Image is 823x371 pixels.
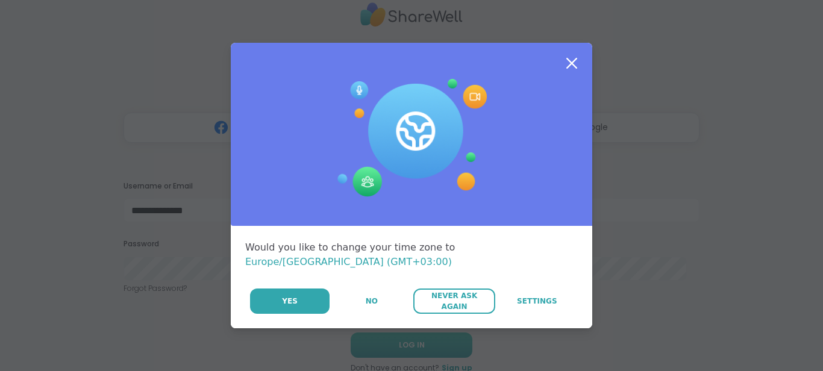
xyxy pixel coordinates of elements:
[366,296,378,307] span: No
[336,79,487,197] img: Session Experience
[245,240,578,269] div: Would you like to change your time zone to
[517,296,557,307] span: Settings
[250,288,330,314] button: Yes
[282,296,298,307] span: Yes
[496,288,578,314] a: Settings
[331,288,412,314] button: No
[245,256,452,267] span: Europe/[GEOGRAPHIC_DATA] (GMT+03:00)
[419,290,489,312] span: Never Ask Again
[413,288,495,314] button: Never Ask Again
